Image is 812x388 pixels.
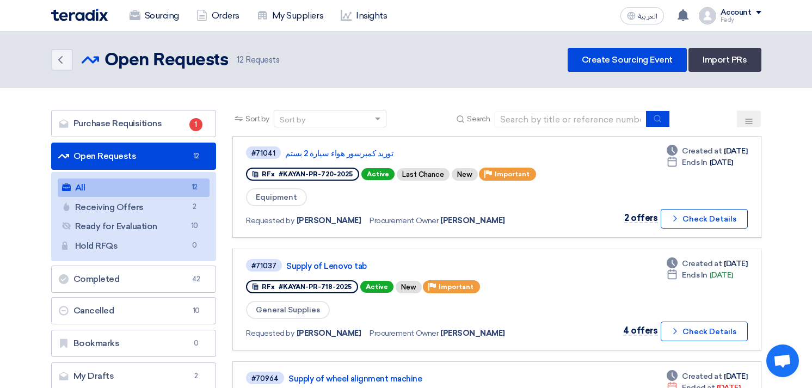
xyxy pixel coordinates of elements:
[370,328,438,339] span: Procurement Owner
[440,328,505,339] span: [PERSON_NAME]
[667,371,747,382] div: [DATE]
[494,111,647,127] input: Search by title or reference number
[58,198,210,217] a: Receiving Offers
[620,7,664,24] button: العربية
[51,143,217,170] a: Open Requests12
[688,48,761,72] a: Import PRs
[766,344,799,377] a: Open chat
[721,8,752,17] div: Account
[188,182,201,193] span: 12
[568,48,687,72] a: Create Sourcing Event
[286,261,558,271] a: Supply of Lenovo tab
[58,237,210,255] a: Hold RFQs
[188,220,201,232] span: 10
[237,54,279,66] span: Requests
[51,266,217,293] a: Completed42
[188,201,201,213] span: 2
[58,217,210,236] a: Ready for Evaluation
[246,188,307,206] span: Equipment
[51,297,217,324] a: Cancelled10
[682,145,722,157] span: Created at
[51,9,108,21] img: Teradix logo
[280,114,305,126] div: Sort by
[370,215,438,226] span: Procurement Owner
[189,371,202,381] span: 2
[667,145,747,157] div: [DATE]
[623,325,657,336] span: 4 offers
[189,151,202,162] span: 12
[51,110,217,137] a: Purchase Requisitions1
[467,113,490,125] span: Search
[121,4,188,28] a: Sourcing
[638,13,657,20] span: العربية
[661,209,748,229] button: Check Details
[279,170,353,178] span: #KAYAN-PR-720-2025
[661,322,748,341] button: Check Details
[246,328,294,339] span: Requested by
[297,215,361,226] span: [PERSON_NAME]
[285,149,557,158] a: توريد كمبرسور هواء سيارة 2 بستم
[682,157,708,168] span: Ends In
[397,168,450,181] div: Last Chance
[262,170,275,178] span: RFx
[361,168,395,180] span: Active
[667,258,747,269] div: [DATE]
[332,4,396,28] a: Insights
[251,150,275,157] div: #71041
[251,375,279,382] div: #70964
[721,17,761,23] div: Fady
[297,328,361,339] span: [PERSON_NAME]
[188,240,201,251] span: 0
[452,168,478,181] div: New
[262,283,275,291] span: RFx
[279,283,352,291] span: #KAYAN-PR-718-2025
[682,269,708,281] span: Ends In
[440,215,505,226] span: [PERSON_NAME]
[104,50,229,71] h2: Open Requests
[189,274,202,285] span: 42
[439,283,473,291] span: Important
[495,170,530,178] span: Important
[699,7,716,24] img: profile_test.png
[245,113,269,125] span: Sort by
[237,55,243,65] span: 12
[51,330,217,357] a: Bookmarks0
[360,281,393,293] span: Active
[251,262,276,269] div: #71037
[682,258,722,269] span: Created at
[624,213,657,223] span: 2 offers
[246,215,294,226] span: Requested by
[189,305,202,316] span: 10
[246,301,330,319] span: General Supplies
[189,118,202,131] span: 1
[248,4,332,28] a: My Suppliers
[396,281,422,293] div: New
[667,269,733,281] div: [DATE]
[189,338,202,349] span: 0
[288,374,561,384] a: Supply of wheel alignment machine
[188,4,248,28] a: Orders
[667,157,733,168] div: [DATE]
[682,371,722,382] span: Created at
[58,178,210,197] a: All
